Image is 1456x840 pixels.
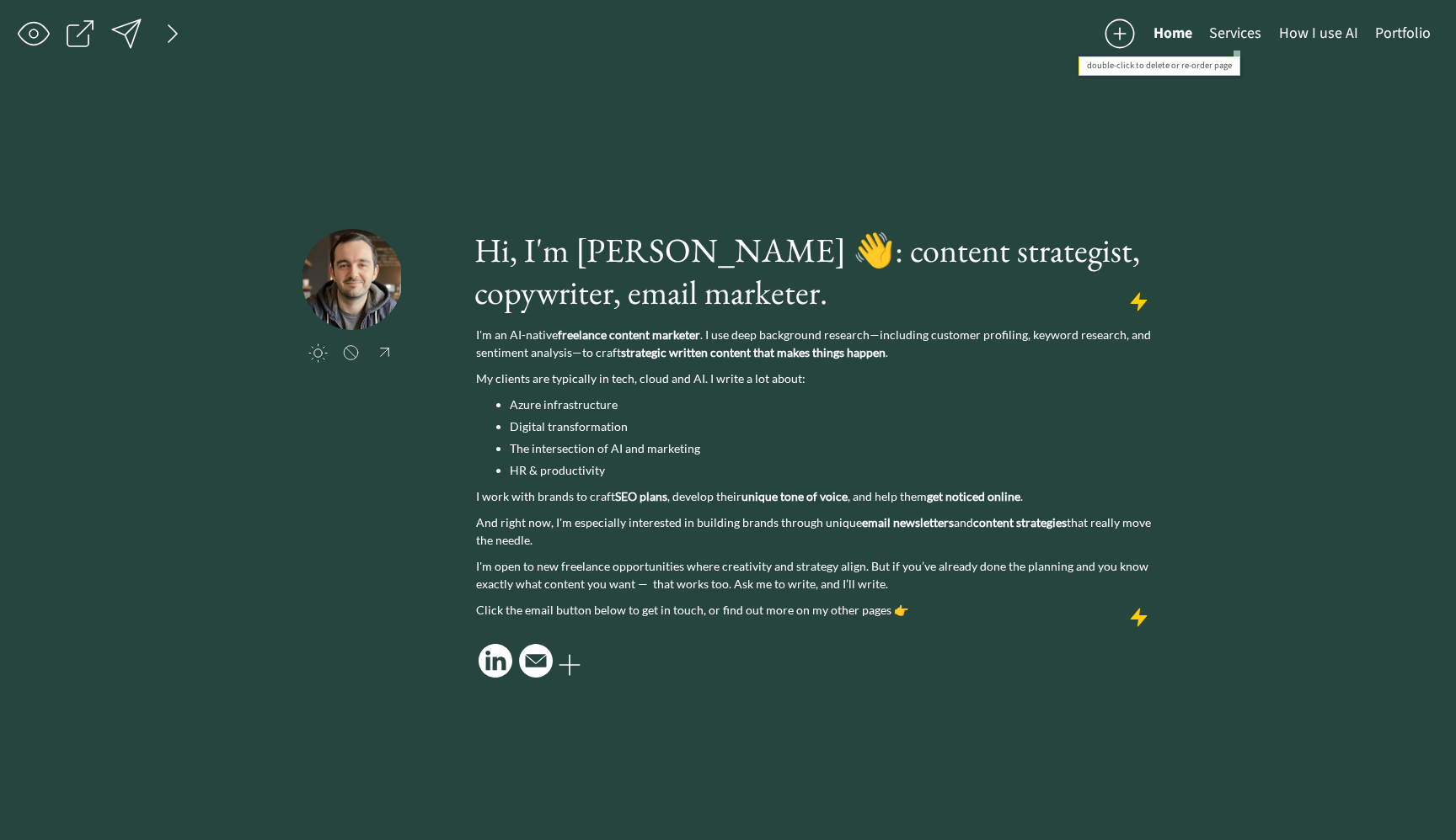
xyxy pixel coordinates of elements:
button: Portfolio [1367,17,1439,51]
h1: Hi, I'm [PERSON_NAME] 👋: content strategist, copywriter, email marketer. [474,229,1152,313]
span: Digital transformation [510,419,628,433]
div: double-click to delete or re-order page [1079,57,1239,75]
strong: get noticed online [927,489,1020,503]
span: And right now, I'm especially interested in building brands through unique and that really move t... [476,515,1151,547]
button: How I use AI [1271,17,1367,51]
img: Michael Metcalf | Chroma Copy picture [302,229,403,330]
span: The intersection of AI and marketing [510,441,700,455]
span: Click the email button below to get in touch, or find out more on my other pages 👉 [476,603,908,617]
strong: unique tone of voice [741,489,848,503]
button: Home [1145,17,1201,51]
span: Azure infrastructure [510,397,618,412]
button: Services [1201,17,1270,51]
strong: content strategies [973,515,1067,529]
strong: email newsletters [862,515,954,529]
strong: strategic written content that makes things happen [621,345,886,359]
span: I'm an AI-native . I use deep background research—including customer profiling, keyword research,... [476,327,1151,359]
span: I'm open to new freelance opportunities where creativity and strategy align. But if you’ve alread... [476,559,1148,591]
strong: freelance content marketer [558,327,700,342]
span: My clients are typically in tech, cloud and AI. I write a lot about: [476,371,806,385]
span: I work with brands to craft , develop their , and help them . [476,489,1023,503]
span: HR & productivity [510,463,605,477]
strong: SEO plans [615,489,667,503]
